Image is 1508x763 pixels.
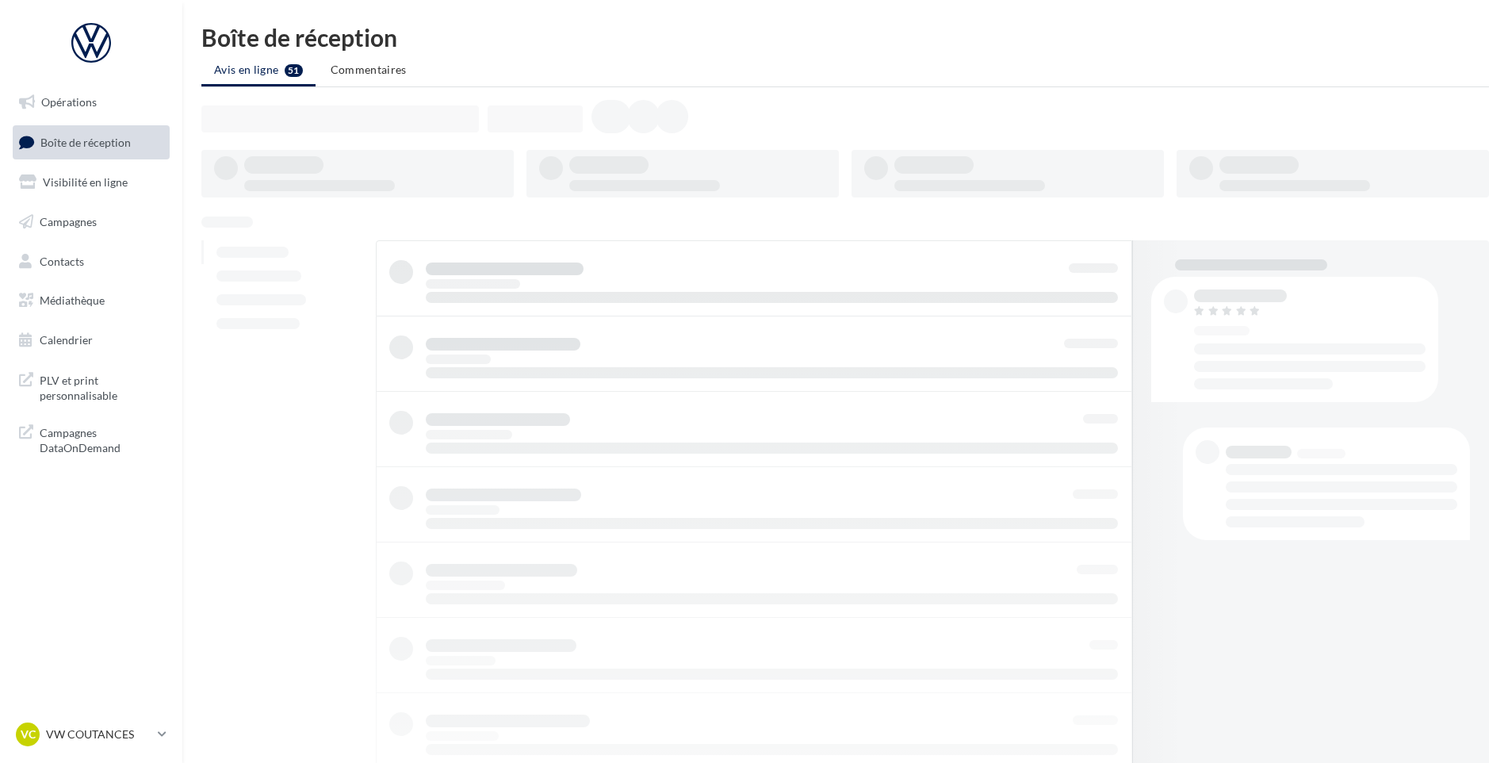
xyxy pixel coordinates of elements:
a: Campagnes [10,205,173,239]
span: PLV et print personnalisable [40,370,163,404]
span: Médiathèque [40,293,105,307]
span: Commentaires [331,63,407,76]
a: VC VW COUTANCES [13,719,170,750]
span: Visibilité en ligne [43,175,128,189]
div: Boîte de réception [201,25,1489,49]
span: Contacts [40,254,84,267]
a: Contacts [10,245,173,278]
a: Calendrier [10,324,173,357]
a: Campagnes DataOnDemand [10,416,173,462]
span: Campagnes DataOnDemand [40,422,163,456]
span: Campagnes [40,215,97,228]
span: Opérations [41,95,97,109]
a: Médiathèque [10,284,173,317]
a: Boîte de réception [10,125,173,159]
span: Boîte de réception [40,135,131,148]
span: VC [21,727,36,742]
a: PLV et print personnalisable [10,363,173,410]
p: VW COUTANCES [46,727,151,742]
a: Opérations [10,86,173,119]
span: Calendrier [40,333,93,347]
a: Visibilité en ligne [10,166,173,199]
